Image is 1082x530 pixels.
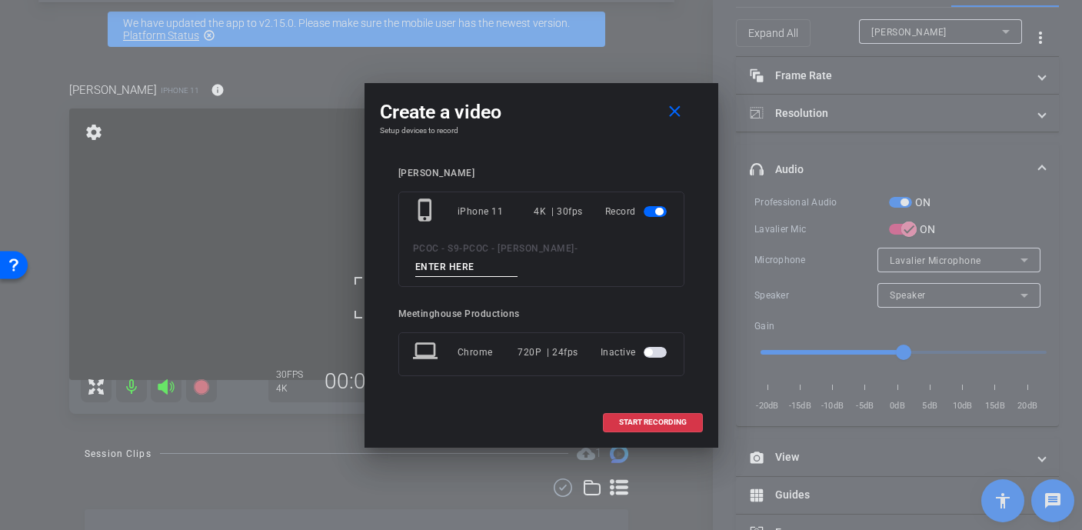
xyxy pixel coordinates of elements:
mat-icon: laptop [413,338,441,366]
div: [PERSON_NAME] [398,168,684,179]
input: ENTER HERE [415,258,518,277]
h4: Setup devices to record [380,126,703,135]
div: Meetinghouse Productions [398,308,684,320]
div: Chrome [458,338,518,366]
div: Inactive [601,338,670,366]
span: - [574,243,578,254]
span: PCOC - S9 [413,243,460,254]
div: Create a video [380,98,703,126]
span: PCOC - [PERSON_NAME] [463,243,574,254]
div: Record [605,198,670,225]
button: START RECORDING [603,413,703,432]
span: - [459,243,463,254]
div: 720P | 24fps [518,338,578,366]
span: START RECORDING [619,418,687,426]
mat-icon: close [665,102,684,122]
div: 4K | 30fps [534,198,583,225]
mat-icon: phone_iphone [413,198,441,225]
div: iPhone 11 [458,198,534,225]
